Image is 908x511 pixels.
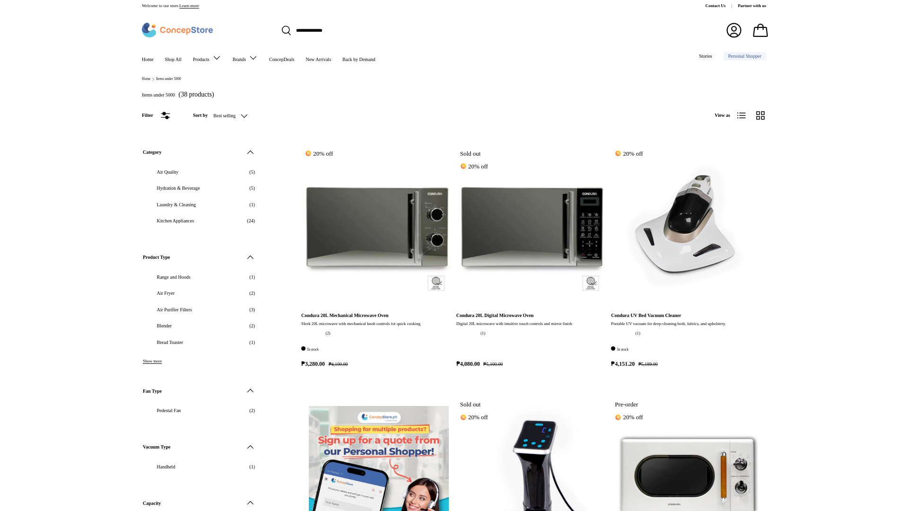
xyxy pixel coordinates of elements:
a: Brands [233,48,258,67]
a: Partner with us [738,3,766,9]
span: Air Fryer [157,290,244,297]
nav: Secondary [676,48,766,67]
span: (2) [249,322,255,329]
a: ConcepDeals [269,52,294,67]
a: Stories [699,49,712,64]
span: (2) [249,407,255,414]
span: (1) [249,339,255,346]
img: ConcepStore [142,23,213,37]
a: New Arrivals [306,52,331,67]
span: 20% off [456,411,492,423]
span: (5) [249,185,255,192]
a: Condura 20L Mechanical Microwave Oven [301,313,388,318]
a: Condura UV Bed Vacuum Cleaner [611,148,766,303]
span: Best selling [213,113,236,119]
span: Filter [142,113,153,118]
summary: Vacuum Type [143,431,255,463]
button: Show more [143,359,162,363]
a: Condura 20L Mechanical Microwave Oven [301,148,456,303]
h1: Items under 5000 [142,92,175,97]
span: (1) [249,201,255,208]
span: 20% off [301,148,337,159]
span: 20% off [611,148,646,159]
span: (1) [249,463,255,470]
nav: Primary [142,48,375,67]
span: Laundry & Cleaning [157,201,244,208]
span: Pedestal Fan [157,407,244,414]
p: Welcome to our store. [142,3,199,9]
span: Vacuum Type [143,443,240,450]
span: Hydration & Beverage [157,185,244,192]
a: Back by Demand [342,52,375,67]
summary: Fan Type [143,375,255,407]
span: Personal Shopper [728,54,761,59]
span: Category [143,149,240,156]
a: Products [193,48,221,67]
a: Condura 20L Digital Microwave Oven [456,148,611,303]
span: Product Type [143,254,240,261]
span: Air Purifier Filters [157,306,244,313]
span: (24) [247,217,255,224]
span: (1) [249,273,255,281]
a: Home [142,52,153,67]
span: View as [715,112,730,119]
span: 20% off [611,411,646,423]
summary: Products [187,48,227,67]
summary: Category [143,136,255,168]
a: Condura UV Bed Vacuum Cleaner [611,313,681,318]
nav: Breadcrumbs [142,77,766,82]
label: Sort by [193,112,213,119]
button: Best selling [213,107,267,124]
a: Items under 5000 [156,77,181,81]
span: (3) [249,306,255,313]
span: Blender [157,322,244,329]
button: Filter [142,111,170,120]
span: (2) [249,290,255,297]
summary: Brands [227,48,263,67]
span: (5) [249,168,255,176]
span: Handheld [157,463,244,470]
a: Contact Us [706,3,738,9]
span: Air Quality [157,168,244,176]
span: Range and Hoods [157,273,244,281]
span: 20% off [456,160,492,172]
span: Fan Type [143,388,240,395]
a: Shop All [165,52,181,67]
span: Bread Toaster [157,339,244,346]
a: Learn more [179,3,199,8]
span: Sold out [456,398,485,410]
a: Personal Shopper [724,52,766,61]
span: (38 products) [179,91,214,98]
summary: Product Type [143,241,255,273]
span: Kitchen Appliances [157,217,242,224]
span: Pre-order [611,398,642,410]
span: Sold out [456,148,485,159]
span: Capacity [143,500,240,507]
a: Condura 20L Digital Microwave Oven [456,313,534,318]
a: Home [142,77,150,81]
